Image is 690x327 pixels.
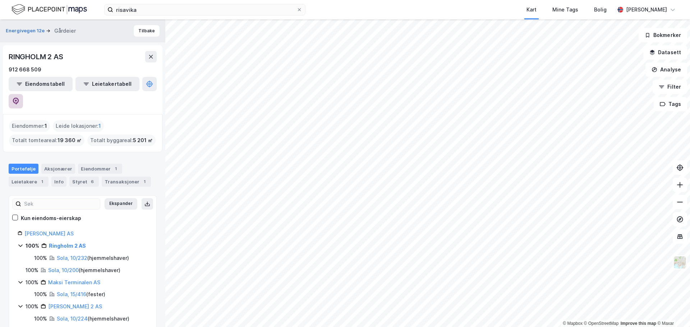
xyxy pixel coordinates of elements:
a: Ringholm 2 AS [49,243,86,249]
div: RINGHOLM 2 AS [9,51,64,62]
button: Bokmerker [639,28,687,42]
div: Eiendommer [78,164,122,174]
div: 100% [34,254,47,262]
a: Sola, 10/232 [57,255,87,261]
a: Sola, 10/224 [57,316,88,322]
div: 100% [26,266,38,275]
a: Improve this map [621,321,656,326]
div: 100% [34,314,47,323]
button: Tilbake [134,25,160,37]
a: Maksi Terminalen AS [48,279,100,285]
a: Sola, 15/416 [57,291,86,297]
div: Mine Tags [552,5,578,14]
button: Leietakertabell [75,77,139,91]
span: 1 [98,122,101,130]
img: logo.f888ab2527a4732fd821a326f86c7f29.svg [11,3,87,16]
div: Gårdeier [54,27,76,35]
div: 100% [26,302,38,311]
div: 1 [112,165,119,172]
div: Eiendommer : [9,120,50,132]
input: Søk [21,198,100,209]
div: 100% [26,242,39,250]
div: ( hjemmelshaver ) [57,254,129,262]
div: 100% [34,290,47,299]
div: 1 [141,178,148,185]
button: Tags [654,97,687,111]
input: Søk på adresse, matrikkel, gårdeiere, leietakere eller personer [113,4,296,15]
button: Energivegen 12e [6,27,46,34]
div: Kun eiendoms-eierskap [21,214,81,223]
div: Transaksjoner [102,177,151,187]
span: 1 [45,122,47,130]
div: Portefølje [9,164,38,174]
span: 19 360 ㎡ [57,136,82,145]
div: 100% [26,278,38,287]
button: Ekspander [105,198,137,210]
div: Kart [526,5,537,14]
div: Info [51,177,66,187]
div: Aksjonærer [41,164,75,174]
div: [PERSON_NAME] [626,5,667,14]
div: 6 [89,178,96,185]
a: [PERSON_NAME] AS [24,230,74,237]
button: Datasett [643,45,687,60]
a: Mapbox [563,321,583,326]
div: ( hjemmelshaver ) [57,314,129,323]
div: Styret [69,177,99,187]
div: ( hjemmelshaver ) [48,266,120,275]
div: Totalt tomteareal : [9,135,84,146]
button: Eiendomstabell [9,77,73,91]
iframe: Chat Widget [654,293,690,327]
div: ( fester ) [57,290,105,299]
div: 1 [38,178,46,185]
a: Sola, 10/200 [48,267,79,273]
a: OpenStreetMap [584,321,619,326]
div: Leide lokasjoner : [53,120,104,132]
div: Bolig [594,5,607,14]
button: Analyse [645,62,687,77]
a: [PERSON_NAME] 2 AS [48,303,102,309]
div: 912 668 509 [9,65,41,74]
img: Z [673,256,687,269]
div: Totalt byggareal : [87,135,156,146]
button: Filter [653,80,687,94]
div: Leietakere [9,177,49,187]
span: 5 201 ㎡ [133,136,153,145]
